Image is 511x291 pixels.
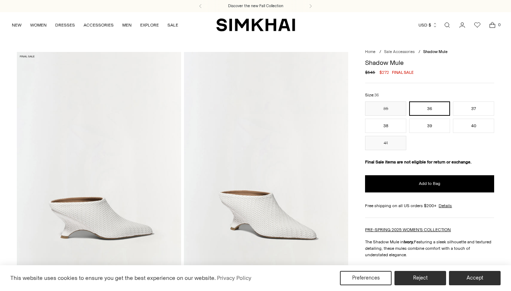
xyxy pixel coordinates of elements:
div: / [379,49,381,55]
nav: breadcrumbs [365,49,494,55]
div: / [418,49,420,55]
button: Preferences [340,271,392,285]
a: WOMEN [30,17,47,33]
a: Discover the new Fall Collection [228,3,283,9]
button: 36 [409,101,450,116]
a: SIMKHAI [216,18,295,32]
strong: Final Sale items are not eligible for return or exchange. [365,159,472,164]
span: This website uses cookies to ensure you get the best experience on our website. [10,275,216,281]
button: Reject [394,271,446,285]
a: Sale Accessories [384,49,415,54]
s: $545 [365,69,375,76]
a: ACCESSORIES [84,17,114,33]
button: 37 [453,101,494,116]
button: Accept [449,271,501,285]
a: Open search modal [440,18,454,32]
span: $272 [379,69,389,76]
button: 38 [365,119,406,133]
a: DRESSES [55,17,75,33]
button: USD $ [418,17,437,33]
button: 40 [453,119,494,133]
a: MEN [122,17,132,33]
a: PRE-SPRING 2025 WOMEN'S COLLECTION [365,227,451,232]
button: Add to Bag [365,175,494,192]
a: NEW [12,17,22,33]
span: Add to Bag [419,181,440,187]
span: 36 [374,93,379,97]
p: The Shadow Mule in Featuring a sleek silhouette and textured detailing, these mules combine comfo... [365,239,494,258]
a: Go to the account page [455,18,469,32]
a: Home [365,49,375,54]
a: SALE [167,17,178,33]
strong: Ivory. [404,239,414,244]
button: 35 [365,101,406,116]
span: Shadow Mule [423,49,448,54]
button: 41 [365,136,406,150]
a: Open cart modal [485,18,500,32]
a: Wishlist [470,18,484,32]
a: EXPLORE [140,17,159,33]
label: Size: [365,92,379,99]
div: Free shipping on all US orders $200+ [365,202,494,209]
button: 39 [409,119,450,133]
a: Privacy Policy (opens in a new tab) [216,273,252,283]
h1: Shadow Mule [365,59,494,66]
span: 0 [496,22,502,28]
a: Details [439,202,452,209]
